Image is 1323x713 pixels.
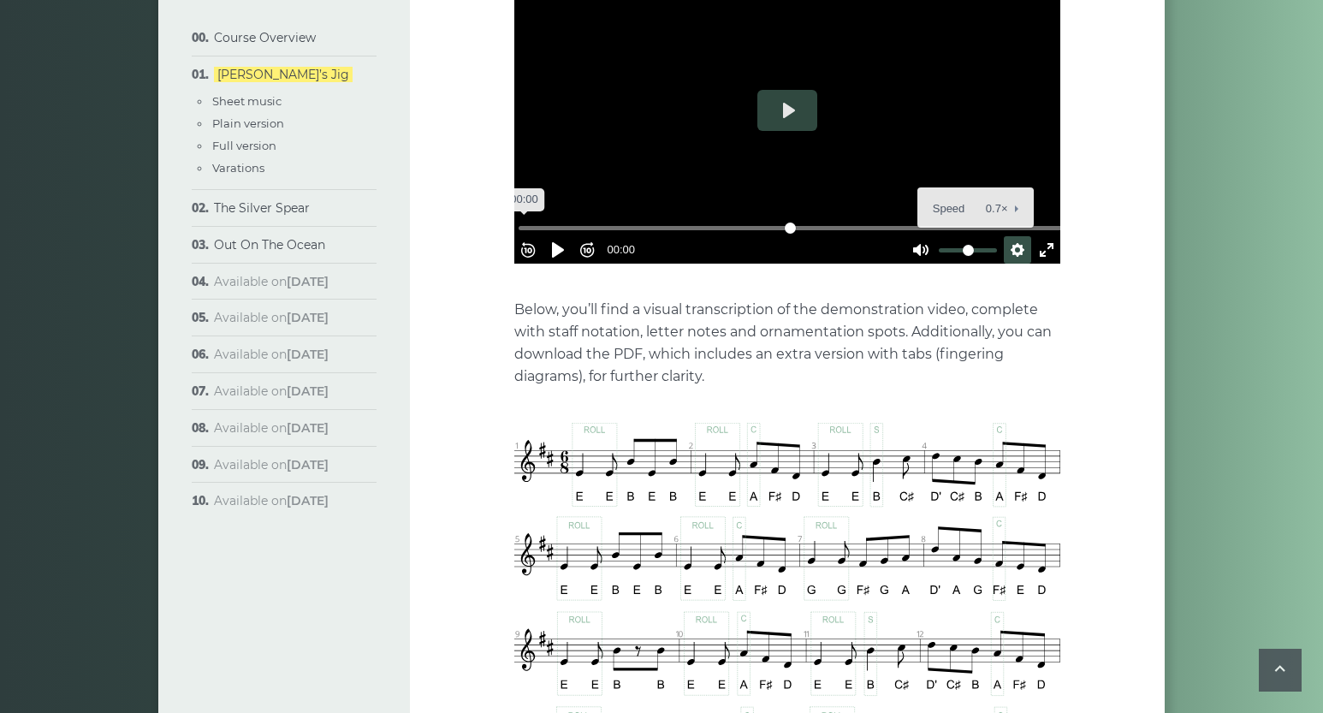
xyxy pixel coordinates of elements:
span: Available on [214,420,329,436]
strong: [DATE] [287,383,329,399]
a: Varations [212,161,264,175]
a: The Silver Spear [214,200,310,216]
strong: [DATE] [287,347,329,362]
strong: [DATE] [287,420,329,436]
strong: [DATE] [287,310,329,325]
span: Available on [214,347,329,362]
a: Plain version [212,116,284,130]
strong: [DATE] [287,274,329,289]
span: Available on [214,457,329,472]
a: Full version [212,139,276,152]
a: Out On The Ocean [214,237,325,253]
strong: [DATE] [287,493,329,508]
span: Available on [214,310,329,325]
span: Available on [214,274,329,289]
a: Sheet music [212,94,282,108]
strong: [DATE] [287,457,329,472]
span: Available on [214,383,329,399]
a: Course Overview [214,30,316,45]
span: Available on [214,493,329,508]
a: [PERSON_NAME]’s Jig [214,67,353,82]
p: Below, you’ll find a visual transcription of the demonstration video, complete with staff notatio... [514,299,1060,388]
